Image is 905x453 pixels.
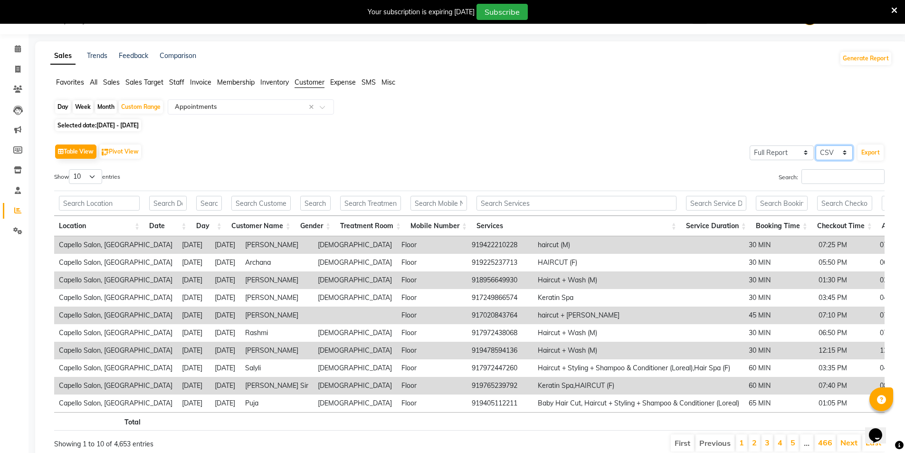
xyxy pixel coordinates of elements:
[397,307,467,324] td: Floor
[55,119,141,131] span: Selected date:
[191,216,227,236] th: Day: activate to sort column ascending
[778,438,782,447] a: 4
[240,254,313,271] td: Archana
[260,78,289,87] span: Inventory
[177,289,210,307] td: [DATE]
[397,377,467,395] td: Floor
[533,342,744,359] td: Haircut + Wash (M)
[54,377,177,395] td: Capello Salon, [GEOGRAPHIC_DATA]
[54,216,144,236] th: Location: activate to sort column ascending
[177,307,210,324] td: [DATE]
[814,395,875,412] td: 01:05 PM
[397,359,467,377] td: Floor
[533,289,744,307] td: Keratin Spa
[467,254,533,271] td: 919225237713
[744,342,814,359] td: 30 MIN
[210,377,240,395] td: [DATE]
[313,254,397,271] td: [DEMOGRAPHIC_DATA]
[467,307,533,324] td: 917020843764
[54,307,177,324] td: Capello Salon, [GEOGRAPHIC_DATA]
[467,289,533,307] td: 917249866574
[467,359,533,377] td: 917972447260
[744,395,814,412] td: 65 MIN
[814,342,875,359] td: 12:15 PM
[533,307,744,324] td: haircut + [PERSON_NAME]
[368,7,475,17] div: Your subscription is expiring [DATE]
[240,307,313,324] td: [PERSON_NAME]
[533,359,744,377] td: Haircut + Styling + Shampoo & Conditioner (Loreal),Hair Spa (F)
[240,271,313,289] td: [PERSON_NAME]
[210,359,240,377] td: [DATE]
[190,78,211,87] span: Invoice
[313,324,397,342] td: [DEMOGRAPHIC_DATA]
[300,196,331,211] input: Search Gender
[54,342,177,359] td: Capello Salon, [GEOGRAPHIC_DATA]
[335,216,406,236] th: Treatment Room: activate to sort column ascending
[313,236,397,254] td: [DEMOGRAPHIC_DATA]
[397,395,467,412] td: Floor
[744,254,814,271] td: 30 MIN
[95,100,117,114] div: Month
[467,377,533,395] td: 919765239792
[55,100,71,114] div: Day
[744,307,814,324] td: 45 MIN
[686,196,746,211] input: Search Service Duration
[533,254,744,271] td: HAIRCUT (F)
[681,216,751,236] th: Service Duration: activate to sort column ascending
[362,78,376,87] span: SMS
[227,216,295,236] th: Customer Name: activate to sort column ascending
[196,196,222,211] input: Search Day
[472,216,681,236] th: Services: activate to sort column ascending
[397,324,467,342] td: Floor
[96,122,139,129] span: [DATE] - [DATE]
[313,289,397,307] td: [DEMOGRAPHIC_DATA]
[744,236,814,254] td: 30 MIN
[744,289,814,307] td: 30 MIN
[313,271,397,289] td: [DEMOGRAPHIC_DATA]
[533,324,744,342] td: Haircut + Wash (M)
[54,434,392,449] div: Showing 1 to 10 of 4,653 entries
[210,324,240,342] td: [DATE]
[476,196,676,211] input: Search Services
[210,289,240,307] td: [DATE]
[210,395,240,412] td: [DATE]
[69,169,102,184] select: Showentries
[119,51,148,60] a: Feedback
[397,289,467,307] td: Floor
[467,271,533,289] td: 918956649930
[812,216,877,236] th: Checkout Time: activate to sort column ascending
[814,307,875,324] td: 07:10 PM
[240,324,313,342] td: Rashmi
[177,254,210,271] td: [DATE]
[814,271,875,289] td: 01:30 PM
[744,271,814,289] td: 30 MIN
[90,78,97,87] span: All
[240,342,313,359] td: [PERSON_NAME]
[54,254,177,271] td: Capello Salon, [GEOGRAPHIC_DATA]
[744,324,814,342] td: 30 MIN
[467,324,533,342] td: 917972438068
[381,78,395,87] span: Misc
[533,236,744,254] td: haircut (M)
[177,324,210,342] td: [DATE]
[397,236,467,254] td: Floor
[309,102,317,112] span: Clear all
[54,271,177,289] td: Capello Salon, [GEOGRAPHIC_DATA]
[119,100,163,114] div: Custom Range
[340,196,401,211] input: Search Treatment Room
[801,169,885,184] input: Search:
[814,254,875,271] td: 05:50 PM
[533,271,744,289] td: Haircut + Wash (M)
[177,271,210,289] td: [DATE]
[476,4,528,20] button: Subscribe
[752,438,757,447] a: 2
[397,271,467,289] td: Floor
[99,145,141,159] button: Pivot View
[313,359,397,377] td: [DEMOGRAPHIC_DATA]
[177,342,210,359] td: [DATE]
[102,149,109,156] img: pivot.png
[210,271,240,289] td: [DATE]
[313,395,397,412] td: [DEMOGRAPHIC_DATA]
[73,100,93,114] div: Week
[177,377,210,395] td: [DATE]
